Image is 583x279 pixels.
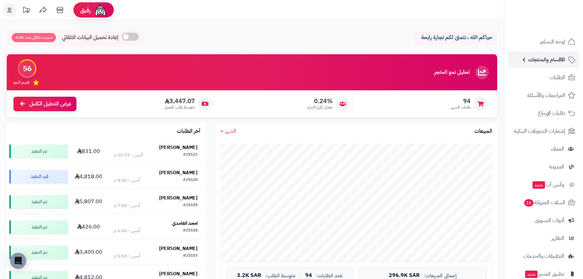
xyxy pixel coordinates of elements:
[532,180,564,189] span: وآتس آب
[508,159,579,175] a: المدونة
[508,141,579,157] a: العملاء
[114,202,140,209] div: أمس - 7:54 م
[71,215,106,240] td: 426.00
[523,251,564,261] span: التطبيقات والخدمات
[71,139,106,164] td: 831.00
[307,104,333,110] span: معدل تكرار الشراء
[524,269,564,279] span: تطبيق المتجر
[183,177,198,184] div: #21520
[183,152,198,158] div: #21522
[71,189,106,214] td: 5,807.00
[10,253,26,269] div: Open Intercom Messenger
[159,169,198,176] strong: [PERSON_NAME]
[474,128,492,134] h3: المبيعات
[523,198,565,207] span: السلات المتروكة
[9,220,68,234] div: تم التنفيذ
[9,246,68,259] div: تم التنفيذ
[508,212,579,228] a: أدوات التسويق
[225,127,236,135] span: الشهر
[551,144,564,154] span: العملاء
[535,216,564,225] span: أدوات التسويق
[418,34,492,41] p: حياكم الله ، نتمنى لكم تجارة رابحة
[508,177,579,193] a: وآتس آبجديد
[527,91,565,100] span: المراجعات والأسئلة
[237,273,261,279] span: 3.2K SAR
[525,271,538,278] span: جديد
[80,6,91,14] span: رفيق
[159,270,198,277] strong: [PERSON_NAME]
[524,199,534,207] span: 16
[177,128,200,134] h3: آخر الطلبات
[94,3,107,17] img: ai-face.png
[265,273,296,279] span: متوسط الطلب:
[114,152,143,158] div: أمس - 10:19 م
[114,177,140,184] div: أمس - 8:36 م
[549,162,564,172] span: المدونة
[508,230,579,246] a: التقارير
[62,34,118,41] span: إعادة تحميل البيانات التلقائي
[13,97,76,111] a: عرض التحليل الكامل
[508,87,579,103] a: المراجعات والأسئلة
[183,253,198,259] div: #21517
[300,273,301,278] span: |
[528,55,565,64] span: الأقسام والمنتجات
[18,3,35,19] a: تحديثات المنصة
[307,97,333,105] span: 0.24%
[508,123,579,139] a: إشعارات التحويلات البنكية
[550,73,565,82] span: الطلبات
[159,144,198,151] strong: [PERSON_NAME]
[537,13,577,27] img: logo-2.png
[305,273,312,279] span: 94
[183,227,198,234] div: #21518
[12,33,56,42] span: تحديث تلقائي بعد: 4:58
[514,126,565,136] span: إشعارات التحويلات البنكية
[71,240,106,265] td: 3,400.00
[508,194,579,211] a: السلات المتروكة16
[508,105,579,121] a: طلبات الإرجاع
[114,227,140,234] div: أمس - 6:45 م
[538,108,565,118] span: طلبات الإرجاع
[533,181,545,189] span: جديد
[29,100,71,108] span: عرض التحليل الكامل
[9,145,68,158] div: تم التنفيذ
[508,34,579,50] a: لوحة التحكم
[13,80,30,85] span: تقييم النمو
[183,202,198,209] div: #21519
[451,104,471,110] span: طلبات الشهر
[451,97,471,105] span: 94
[220,127,236,135] a: الشهر
[159,194,198,201] strong: [PERSON_NAME]
[551,234,564,243] span: التقارير
[159,245,198,252] strong: [PERSON_NAME]
[114,253,140,259] div: أمس - 5:59 م
[389,273,420,279] span: 296.9K SAR
[434,69,470,75] h3: تحليل نمو المتجر
[71,164,106,189] td: 4,818.00
[540,37,565,46] span: لوحة التحكم
[164,104,195,110] span: متوسط طلب العميل
[9,195,68,209] div: تم التنفيذ
[508,248,579,264] a: التطبيقات والخدمات
[316,273,343,279] span: عدد الطلبات:
[9,170,68,183] div: قيد التنفيذ
[164,97,195,105] span: 3,447.07
[508,69,579,86] a: الطلبات
[424,273,457,279] span: إجمالي المبيعات:
[172,220,198,227] strong: امجد الغامدي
